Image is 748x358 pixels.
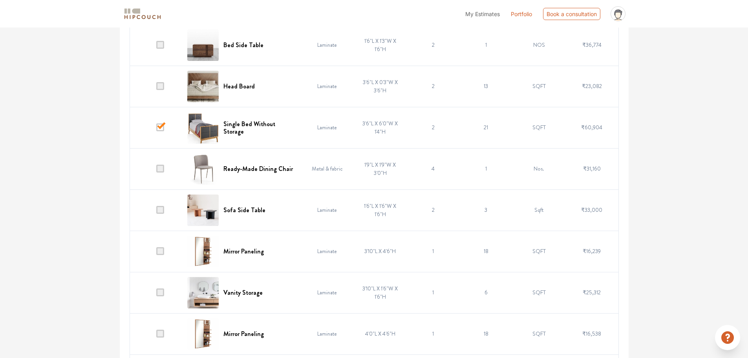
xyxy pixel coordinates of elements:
[301,107,354,148] td: Laminate
[512,231,565,272] td: SQFT
[581,206,602,214] span: ₹33,000
[187,29,219,61] img: Bed Side Table
[301,313,354,354] td: Laminate
[187,236,219,267] img: Mirror Paneling
[223,41,263,49] h6: Bed Side Table
[512,107,565,148] td: SQFT
[354,24,407,66] td: 1'6"L X 1'3"W X 1'6"H
[407,231,460,272] td: 1
[459,66,512,107] td: 13
[354,66,407,107] td: 3'6"L X 0'3"W X 3'6"H
[123,5,162,23] span: logo-horizontal.svg
[459,313,512,354] td: 18
[407,107,460,148] td: 2
[187,112,219,143] img: Single Bed Without Storage
[354,313,407,354] td: 4'0"L X 4'6"H
[301,148,354,189] td: Metal & fabric
[583,165,601,173] span: ₹31,160
[301,231,354,272] td: Laminate
[459,148,512,189] td: 1
[582,82,602,90] span: ₹23,082
[407,313,460,354] td: 1
[354,189,407,231] td: 1'6"L X 1'6"W X 1'6"H
[581,123,602,131] span: ₹60,904
[465,11,500,17] span: My Estimates
[354,272,407,313] td: 3'10"L X 1'6"W X 1'6"H
[187,318,219,350] img: Mirror Paneling
[223,330,264,338] h6: Mirror Paneling
[459,24,512,66] td: 1
[582,41,602,49] span: ₹36,774
[301,189,354,231] td: Laminate
[301,272,354,313] td: Laminate
[543,8,600,20] div: Book a consultation
[301,66,354,107] td: Laminate
[354,231,407,272] td: 3'10"L X 4'6"H
[354,148,407,189] td: 1'9"L X 1'9"W X 3'0"H
[407,189,460,231] td: 2
[512,24,565,66] td: NOS
[223,248,264,255] h6: Mirror Paneling
[407,66,460,107] td: 2
[223,165,293,173] h6: Ready-Made Dining Chair
[512,66,565,107] td: SQFT
[512,189,565,231] td: Sqft
[512,313,565,354] td: SQFT
[583,288,601,296] span: ₹25,312
[187,277,219,308] img: Vanity Storage
[511,10,532,18] a: Portfolio
[301,24,354,66] td: Laminate
[512,148,565,189] td: Nos.
[223,289,263,296] h6: Vanity Storage
[223,83,255,90] h6: Head Board
[407,148,460,189] td: 4
[582,330,601,338] span: ₹16,538
[223,120,296,135] h6: Single Bed Without Storage
[187,195,219,226] img: Sofa Side Table
[407,24,460,66] td: 2
[187,71,219,102] img: Head Board
[459,189,512,231] td: 3
[459,107,512,148] td: 21
[459,272,512,313] td: 6
[407,272,460,313] td: 1
[187,153,219,185] img: Ready-Made Dining Chair
[223,206,265,214] h6: Sofa Side Table
[123,7,162,21] img: logo-horizontal.svg
[583,247,601,255] span: ₹16,239
[512,272,565,313] td: SQFT
[354,107,407,148] td: 3'6"L X 6'0"W X 1'4"H
[459,231,512,272] td: 18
